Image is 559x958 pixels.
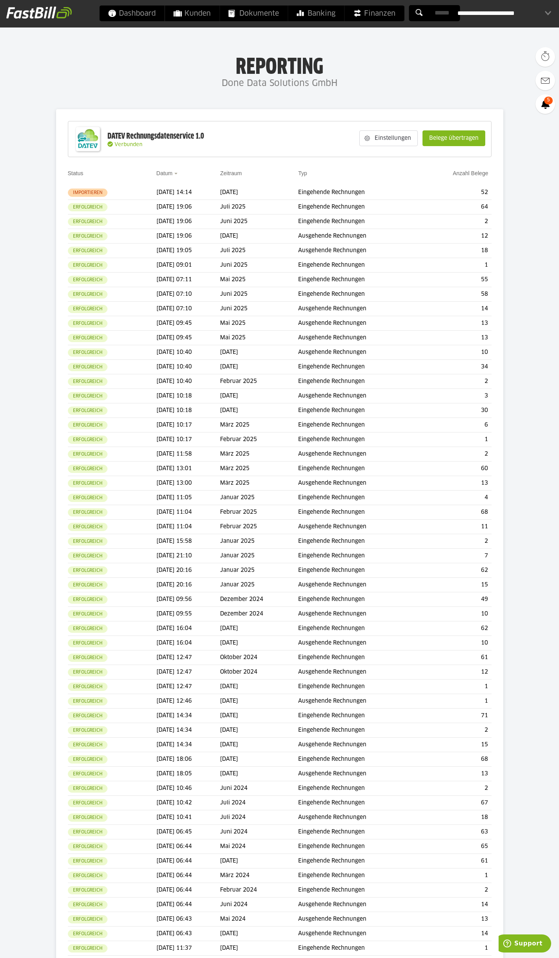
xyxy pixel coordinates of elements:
td: Ausgehende Rechnungen [298,738,422,752]
td: Ausgehende Rechnungen [298,898,422,912]
td: Eingehende Rechnungen [298,418,422,432]
td: 58 [422,287,492,302]
sl-badge: Erfolgreich [68,552,107,560]
td: [DATE] 10:42 [157,796,220,810]
sl-badge: Erfolgreich [68,595,107,604]
td: [DATE] [220,403,298,418]
td: [DATE] 19:06 [157,214,220,229]
td: [DATE] 10:17 [157,418,220,432]
a: Zeitraum [220,170,242,176]
td: Februar 2024 [220,883,298,898]
td: Eingehende Rechnungen [298,752,422,767]
span: 5 [544,97,553,104]
td: Eingehende Rechnungen [298,214,422,229]
td: 62 [422,563,492,578]
td: 30 [422,403,492,418]
sl-badge: Erfolgreich [68,828,107,836]
td: Ausgehende Rechnungen [298,229,422,244]
span: Dokumente [228,5,279,21]
td: 13 [422,316,492,331]
td: [DATE] 11:58 [157,447,220,462]
td: [DATE] 10:40 [157,374,220,389]
td: [DATE] 19:05 [157,244,220,258]
img: sort_desc.gif [174,173,179,174]
td: Eingehende Rechnungen [298,825,422,839]
td: Oktober 2024 [220,665,298,680]
sl-badge: Erfolgreich [68,319,107,328]
td: 13 [422,767,492,781]
td: [DATE] 12:47 [157,665,220,680]
sl-badge: Erfolgreich [68,450,107,458]
sl-badge: Erfolgreich [68,930,107,938]
td: 2 [422,447,492,462]
td: Ausgehende Rechnungen [298,244,422,258]
td: 18 [422,244,492,258]
td: [DATE] 10:40 [157,345,220,360]
td: [DATE] 14:14 [157,185,220,200]
sl-badge: Erfolgreich [68,290,107,299]
td: Juli 2025 [220,200,298,214]
td: [DATE] [220,723,298,738]
td: Ausgehende Rechnungen [298,389,422,403]
td: Ausgehende Rechnungen [298,476,422,491]
td: [DATE] 10:18 [157,403,220,418]
td: Juli 2025 [220,244,298,258]
td: [DATE] 18:05 [157,767,220,781]
sl-badge: Erfolgreich [68,247,107,255]
td: 10 [422,345,492,360]
sl-badge: Erfolgreich [68,857,107,865]
td: Eingehende Rechnungen [298,287,422,302]
td: Ausgehende Rechnungen [298,607,422,621]
td: [DATE] 11:37 [157,941,220,956]
td: Eingehende Rechnungen [298,200,422,214]
sl-badge: Erfolgreich [68,377,107,386]
td: [DATE] 13:01 [157,462,220,476]
td: Ausgehende Rechnungen [298,694,422,709]
td: [DATE] 10:46 [157,781,220,796]
td: Eingehende Rechnungen [298,534,422,549]
td: [DATE] 14:34 [157,709,220,723]
td: Eingehende Rechnungen [298,723,422,738]
td: 10 [422,636,492,650]
td: 55 [422,273,492,287]
td: Mai 2024 [220,839,298,854]
td: [DATE] 06:43 [157,927,220,941]
sl-badge: Erfolgreich [68,770,107,778]
td: 15 [422,578,492,592]
td: [DATE] 18:06 [157,752,220,767]
span: Dashboard [108,5,156,21]
td: Eingehende Rechnungen [298,505,422,520]
sl-badge: Erfolgreich [68,276,107,284]
td: 64 [422,200,492,214]
td: Dezember 2024 [220,607,298,621]
td: Eingehende Rechnungen [298,709,422,723]
sl-badge: Erfolgreich [68,755,107,764]
td: [DATE] 10:40 [157,360,220,374]
td: [DATE] 10:41 [157,810,220,825]
div: DATEV Rechnungsdatenservice 1.0 [107,131,204,141]
td: Eingehende Rechnungen [298,781,422,796]
td: März 2024 [220,868,298,883]
td: 68 [422,752,492,767]
td: [DATE] 09:01 [157,258,220,273]
td: [DATE] [220,709,298,723]
td: 62 [422,621,492,636]
td: [DATE] 07:11 [157,273,220,287]
td: 13 [422,912,492,927]
td: [DATE] 07:10 [157,287,220,302]
td: [DATE] [220,927,298,941]
sl-button: Einstellungen [359,130,418,146]
td: Juni 2025 [220,258,298,273]
td: Ausgehende Rechnungen [298,927,422,941]
td: Ausgehende Rechnungen [298,810,422,825]
td: 14 [422,898,492,912]
td: Eingehende Rechnungen [298,273,422,287]
td: März 2025 [220,476,298,491]
td: 6 [422,418,492,432]
sl-badge: Erfolgreich [68,944,107,953]
td: [DATE] 10:18 [157,389,220,403]
td: [DATE] 09:45 [157,316,220,331]
td: März 2025 [220,447,298,462]
td: Eingehende Rechnungen [298,621,422,636]
sl-badge: Erfolgreich [68,334,107,342]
